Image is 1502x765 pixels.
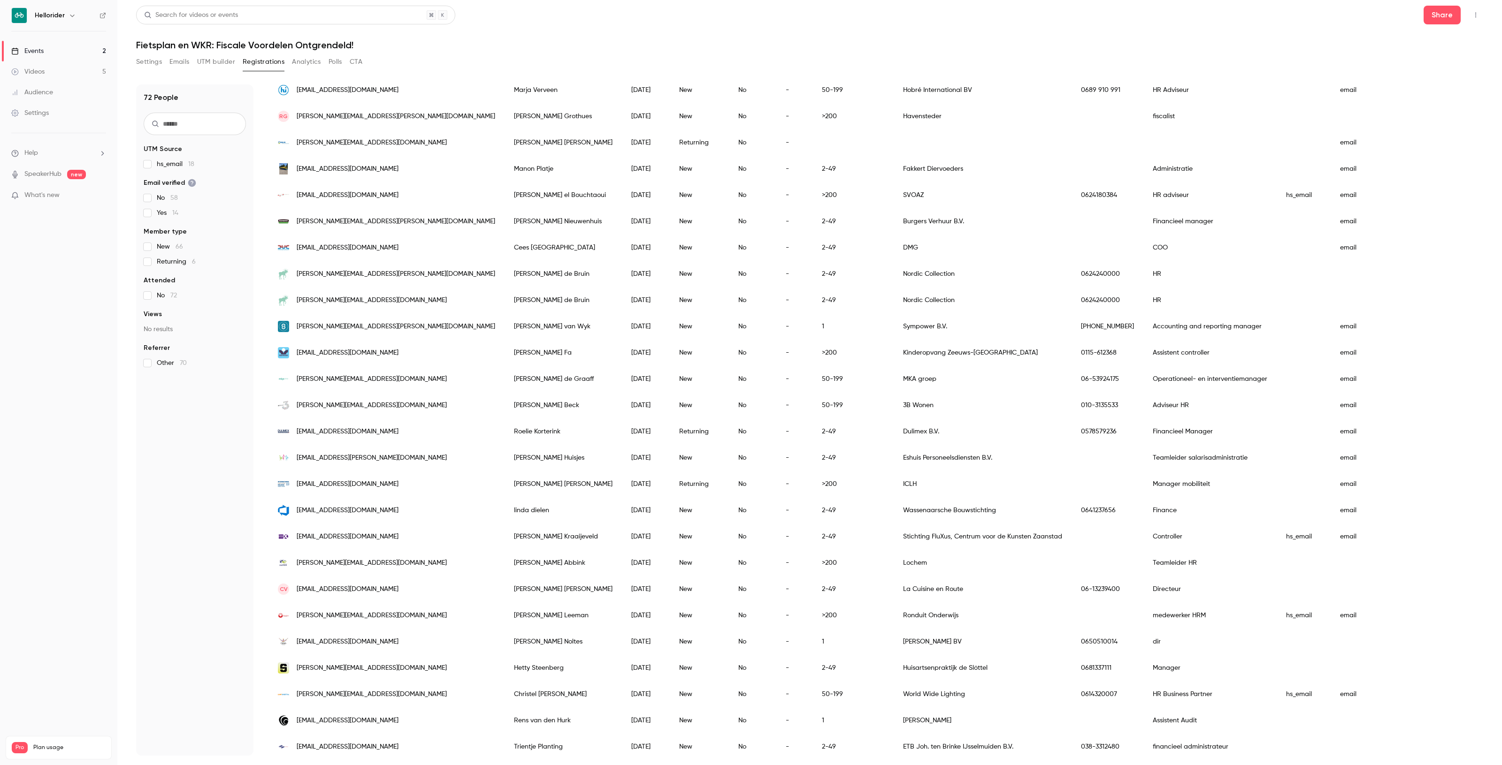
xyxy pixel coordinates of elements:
[776,182,812,208] div: -
[670,576,729,602] div: New
[1331,523,1389,550] div: email
[157,159,194,169] span: hs_email
[1331,392,1389,418] div: email
[144,178,196,188] span: Email verified
[278,373,289,385] img: mkagroep.nl
[622,366,670,392] div: [DATE]
[894,208,1072,235] div: Burgers Verhuur B.V.
[350,54,362,69] button: CTA
[505,445,622,471] div: [PERSON_NAME] Huisjes
[670,655,729,681] div: New
[144,343,170,353] span: Referrer
[505,418,622,445] div: Roelie Korterink
[670,550,729,576] div: New
[278,452,289,463] img: eshuis.com
[776,523,812,550] div: -
[622,418,670,445] div: [DATE]
[670,602,729,629] div: New
[136,39,1483,51] h1: Fietsplan en WKR: Fiscale Voordelen Ontgrendeld!
[1072,629,1143,655] div: 0650510014
[1331,313,1389,340] div: email
[505,235,622,261] div: Cees [GEOGRAPHIC_DATA]
[1331,497,1389,523] div: email
[1072,261,1143,287] div: 0624240000
[157,257,196,266] span: Returning
[622,629,670,655] div: [DATE]
[24,169,61,179] a: SpeakerHub
[67,170,86,179] span: new
[812,471,894,497] div: >200
[776,287,812,313] div: -
[776,208,812,235] div: -
[776,445,812,471] div: -
[192,258,196,265] span: 6
[894,261,1072,287] div: Nordic Collection
[1331,418,1389,445] div: email
[622,392,670,418] div: [DATE]
[144,144,182,154] span: UTM Source
[297,85,398,95] span: [EMAIL_ADDRESS][DOMAIN_NAME]
[622,655,670,681] div: [DATE]
[278,715,289,726] img: bakertilly.nl
[670,445,729,471] div: New
[812,602,894,629] div: >200
[278,189,289,201] img: svoaz.nl
[670,129,729,156] div: Returning
[1331,366,1389,392] div: email
[894,366,1072,392] div: MKA groep
[24,148,38,158] span: Help
[297,348,398,358] span: [EMAIL_ADDRESS][DOMAIN_NAME]
[622,471,670,497] div: [DATE]
[197,54,235,69] button: UTM builder
[894,313,1072,340] div: Sympower B.V.
[157,291,177,300] span: No
[278,426,289,437] img: dulimex.nl
[670,471,729,497] div: Returning
[622,445,670,471] div: [DATE]
[622,182,670,208] div: [DATE]
[622,103,670,129] div: [DATE]
[1143,156,1277,182] div: Administratie
[812,445,894,471] div: 2-49
[1072,287,1143,313] div: 0624240000
[776,77,812,103] div: -
[670,156,729,182] div: New
[776,550,812,576] div: -
[1143,77,1277,103] div: HR Adviseur
[170,292,177,299] span: 72
[729,340,776,366] div: No
[157,358,187,368] span: Other
[1424,6,1461,24] button: Share
[505,366,622,392] div: [PERSON_NAME] de Graaff
[729,366,776,392] div: No
[812,629,894,655] div: 1
[144,10,238,20] div: Search for videos or events
[1143,103,1277,129] div: fiscalist
[1277,602,1331,629] div: hs_email
[144,276,175,285] span: Attended
[729,182,776,208] div: No
[297,138,447,148] span: [PERSON_NAME][EMAIL_ADDRESS][DOMAIN_NAME]
[1277,523,1331,550] div: hs_email
[622,313,670,340] div: [DATE]
[505,576,622,602] div: [PERSON_NAME] [PERSON_NAME]
[670,208,729,235] div: New
[622,287,670,313] div: [DATE]
[505,129,622,156] div: [PERSON_NAME] [PERSON_NAME]
[1143,576,1277,602] div: Directeur
[1331,208,1389,235] div: email
[1143,523,1277,550] div: Controller
[776,340,812,366] div: -
[278,636,289,647] img: noltes.nl
[729,497,776,523] div: No
[622,550,670,576] div: [DATE]
[1143,235,1277,261] div: COO
[144,92,178,103] h1: 72 People
[622,340,670,366] div: [DATE]
[1143,445,1277,471] div: Teamleider salarisadministratie
[622,77,670,103] div: [DATE]
[1143,287,1277,313] div: HR
[35,11,65,20] h6: Hellorider
[894,523,1072,550] div: Stichting FluXus, Centrum voor de Kunsten Zaanstad
[1072,392,1143,418] div: 010-3135533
